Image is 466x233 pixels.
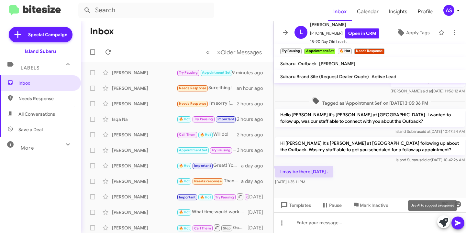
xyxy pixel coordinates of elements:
[275,137,465,155] p: Hi [PERSON_NAME] It's [PERSON_NAME] at [GEOGRAPHIC_DATA] following up about the Outback. Was my s...
[112,101,177,107] div: [PERSON_NAME]
[328,2,352,21] a: Inbox
[212,148,230,152] span: Try Pausing
[419,157,431,162] span: said at
[217,48,221,56] span: »
[215,195,234,199] span: Try Pausing
[112,225,177,231] div: [PERSON_NAME]
[179,210,190,214] span: 🔥 Hot
[310,38,379,45] span: 15-90 Day Old Leads
[275,166,333,177] p: I may be there [DATE] .
[194,117,213,121] span: Try Pausing
[179,101,206,106] span: Needs Response
[237,147,268,154] div: 3 hours ago
[177,146,237,154] div: I understand. When you're ready, I can assist you in finding the perfect white Crosstrek. Feel fr...
[179,70,198,75] span: Try Pausing
[18,111,55,117] span: All Conversations
[391,89,465,93] span: [PERSON_NAME] [DATE] 11:56:12 AM
[241,163,268,169] div: a day ago
[18,80,73,86] span: Inbox
[179,164,190,168] span: 🔥 Hot
[406,27,430,38] span: Apply Tags
[200,132,211,137] span: 🔥 Hot
[421,89,432,93] span: said at
[237,132,268,138] div: 2 hours ago
[298,61,316,67] span: Outback
[206,48,210,56] span: «
[179,179,190,183] span: 🔥 Hot
[329,199,342,211] span: Pause
[179,195,196,199] span: Important
[194,226,211,230] span: Call Them
[316,199,347,211] button: Pause
[232,69,268,76] div: 9 minutes ago
[177,131,237,138] div: Will do!
[28,31,67,38] span: Special Campaign
[246,195,263,199] span: Call Them
[177,162,241,169] div: Great! You are all set for [DATE].
[112,69,177,76] div: [PERSON_NAME]
[223,226,231,230] span: Stop
[241,178,268,185] div: a day ago
[112,194,177,200] div: [PERSON_NAME]
[78,3,214,18] input: Search
[203,46,266,59] nav: Page navigation example
[112,147,177,154] div: [PERSON_NAME]
[319,61,355,67] span: [PERSON_NAME]
[202,70,230,75] span: Appointment Set
[112,209,177,216] div: [PERSON_NAME]
[237,85,268,91] div: an hour ago
[396,157,465,162] span: Island Subaru [DATE] 10:42:26 AM
[372,74,396,79] span: Active Lead
[275,179,305,184] span: [DATE] 1:35:11 PM
[408,200,457,211] div: Use AI to suggest a response
[177,208,248,216] div: What time would work best for you?
[310,28,379,38] span: [PHONE_NUMBER]
[177,100,237,107] div: I'm sorry [PERSON_NAME] we were at the bank when the request was sent inadvertently to you. We li...
[248,225,268,231] div: [DATE]
[352,2,384,21] a: Calendar
[25,48,56,55] div: Island Subaru
[299,27,303,37] span: L
[217,117,234,121] span: Important
[279,199,311,211] span: Templates
[112,85,177,91] div: [PERSON_NAME]
[179,86,206,90] span: Needs Response
[338,48,352,54] small: 🔥 Hot
[438,5,459,16] button: AS
[221,49,262,56] span: Older Messages
[395,129,465,134] span: Island Subaru [DATE] 10:47:54 AM
[280,61,295,67] span: Subaru
[309,97,431,106] span: Tagged as 'Appointment Set' on [DATE] 3:05:36 PM
[304,48,335,54] small: Appointment Set
[280,74,369,79] span: Subaru Brand Site (Request Dealer Quote)
[200,195,211,199] span: 🔥 Hot
[112,116,177,122] div: Isqa Na
[18,95,73,102] span: Needs Response
[237,101,268,107] div: 2 hours ago
[177,177,241,185] div: Thanks in advance [PERSON_NAME]
[202,46,214,59] button: Previous
[90,26,114,37] h1: Inbox
[112,132,177,138] div: [PERSON_NAME]
[194,164,211,168] span: Important
[413,2,438,21] a: Profile
[280,48,302,54] small: Try Pausing
[21,65,39,71] span: Labels
[354,48,384,54] small: Needs Response
[248,209,268,216] div: [DATE]
[18,126,43,133] span: Save a Deal
[179,148,207,152] span: Appointment Set
[237,116,268,122] div: 2 hours ago
[179,132,196,137] span: Call Them
[310,21,379,28] span: [PERSON_NAME]
[345,28,379,38] a: Open in CRM
[274,199,316,211] button: Templates
[384,2,413,21] span: Insights
[177,69,232,76] div: I may be there [DATE] .
[213,46,266,59] button: Next
[347,199,394,211] button: Mark Inactive
[112,178,177,185] div: [PERSON_NAME]
[177,84,237,92] div: Sure thing!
